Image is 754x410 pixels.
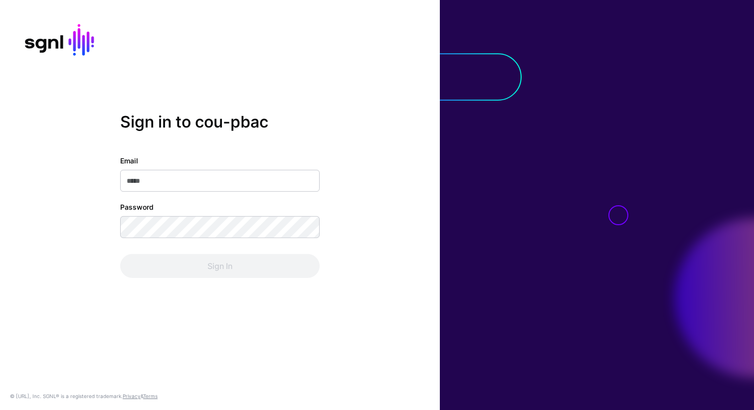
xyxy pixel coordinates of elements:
[143,393,158,399] a: Terms
[120,112,320,131] h2: Sign in to cou-pbac
[120,155,138,166] label: Email
[123,393,141,399] a: Privacy
[10,392,158,400] div: © [URL], Inc. SGNL® is a registered trademark. &
[120,202,154,212] label: Password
